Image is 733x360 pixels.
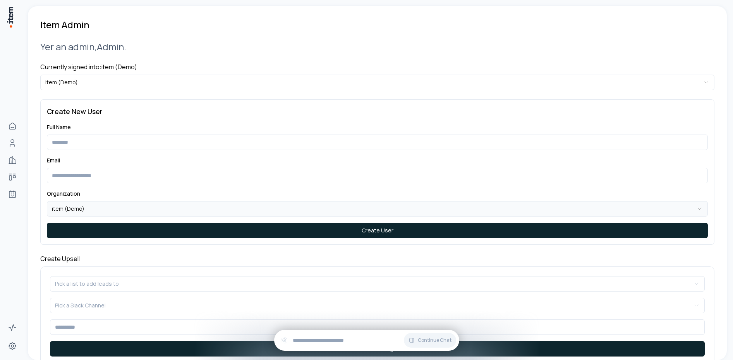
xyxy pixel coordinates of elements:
a: Agents [5,186,20,202]
a: Settings [5,338,20,354]
span: Continue Chat [418,337,451,343]
a: Home [5,118,20,134]
a: People [5,135,20,151]
a: Activity [5,320,20,335]
label: Full Name [47,123,71,131]
a: Deals [5,169,20,185]
button: Continue Chat [404,333,456,348]
h4: Currently signed into: item (Demo) [40,62,714,72]
label: Email [47,157,60,164]
button: Send Message [50,341,705,357]
h4: Create Upsell [40,254,714,263]
div: Continue Chat [274,330,459,351]
a: Companies [5,152,20,168]
button: Create User [47,223,708,238]
h3: Create New User [47,106,708,117]
label: Organization [47,190,80,197]
h1: Item Admin [40,19,89,31]
h2: Yer an admin, Admin . [40,40,714,53]
img: Item Brain Logo [6,6,14,28]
